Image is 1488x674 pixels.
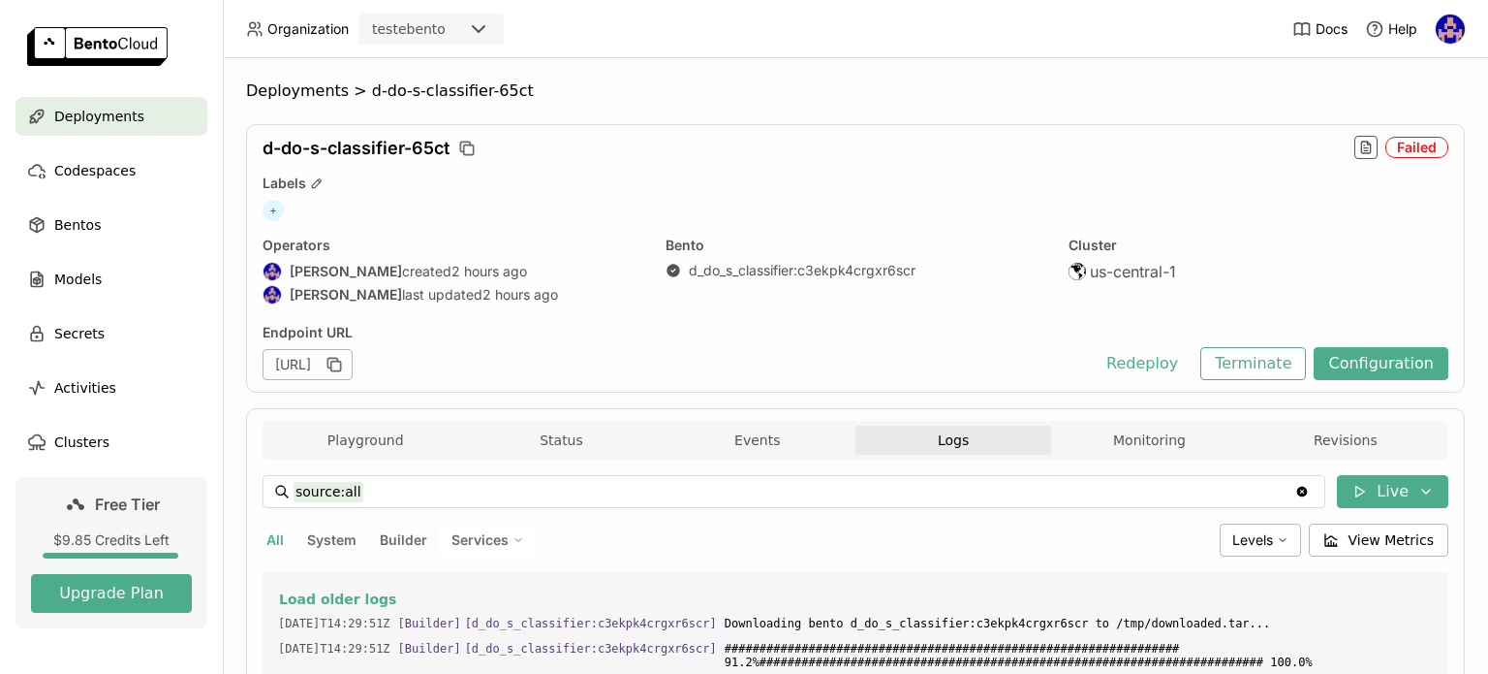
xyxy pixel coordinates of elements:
img: logo [27,27,168,66]
strong: [PERSON_NAME] [290,263,402,280]
span: Organization [267,20,349,38]
div: created [263,262,642,281]
div: Cluster [1069,237,1448,254]
svg: Clear value [1294,484,1310,499]
button: Status [463,426,659,455]
div: Bento [666,237,1045,254]
span: Docs [1316,20,1348,38]
span: Logs [938,432,969,449]
span: 2025-08-26T14:29:51.793Z [278,638,390,659]
span: Builder [380,531,427,548]
span: Levels [1232,531,1273,548]
span: Activities [54,376,116,400]
div: Services [439,524,537,557]
span: Downloading bento d_do_s_classifier:c3ekpk4crgxr6scr to /tmp/downloaded.tar... [725,613,1433,634]
span: 2 hours ago [482,286,558,304]
div: Levels [1220,524,1301,557]
span: Load older logs [279,591,396,608]
span: Bentos [54,213,101,237]
a: Codespaces [15,151,207,190]
input: Selected testebento. [448,20,449,40]
span: System [307,531,356,548]
span: View Metrics [1348,530,1435,550]
span: [Builder] [398,642,461,656]
a: Bentos [15,206,207,244]
div: [URL] [263,349,353,380]
span: Models [54,268,102,291]
span: [d_do_s_classifier:c3ekpk4crgxr6scr] [465,642,717,656]
a: Secrets [15,314,207,353]
button: Playground [267,426,463,455]
button: System [303,528,360,553]
a: Docs [1292,19,1348,39]
span: 2025-08-26T14:29:51.644Z [278,613,390,634]
button: Builder [376,528,431,553]
span: ################################################################# 91.2%##########################... [725,638,1433,673]
button: Revisions [1248,426,1443,455]
div: last updated [263,285,642,305]
button: Upgrade Plan [31,574,192,613]
span: [Builder] [398,617,461,630]
img: sidney santos [263,263,281,280]
span: 2 hours ago [451,263,527,280]
a: Clusters [15,423,207,462]
button: Load older logs [278,588,1433,611]
span: All [266,531,284,548]
button: Live [1337,475,1448,508]
a: Free Tier$9.85 Credits LeftUpgrade Plan [15,477,207,628]
span: > [349,81,372,101]
span: d-do-s-classifier-65ct [372,81,534,101]
img: sidney santos [1436,15,1465,44]
span: Help [1388,20,1417,38]
span: d-do-s-classifier-65ct [263,138,449,159]
button: Monitoring [1051,426,1247,455]
div: $9.85 Credits Left [31,531,192,549]
a: d_do_s_classifier:c3ekpk4crgxr6scr [689,262,915,279]
div: Labels [263,175,1448,192]
span: Secrets [54,322,105,345]
div: Operators [263,237,642,254]
button: View Metrics [1309,524,1449,557]
img: sidney santos [263,286,281,304]
button: All [263,528,288,553]
a: Activities [15,369,207,407]
span: us-central-1 [1090,262,1176,281]
span: [d_do_s_classifier:c3ekpk4crgxr6scr] [465,617,717,630]
span: + [263,200,284,221]
span: Free Tier [95,495,160,514]
nav: Breadcrumbs navigation [246,81,1465,101]
a: Deployments [15,97,207,136]
span: Clusters [54,431,109,454]
button: Redeploy [1092,347,1193,380]
input: Search [294,476,1294,507]
div: Failed [1385,137,1448,158]
button: Terminate [1200,347,1306,380]
div: Help [1365,19,1417,39]
a: Models [15,260,207,299]
span: Codespaces [54,159,136,182]
span: Services [451,531,509,549]
span: Deployments [246,81,349,101]
div: testebento [372,19,446,39]
button: Events [660,426,855,455]
span: Deployments [54,105,144,128]
div: Endpoint URL [263,324,1082,341]
strong: [PERSON_NAME] [290,286,402,304]
button: Configuration [1314,347,1448,380]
